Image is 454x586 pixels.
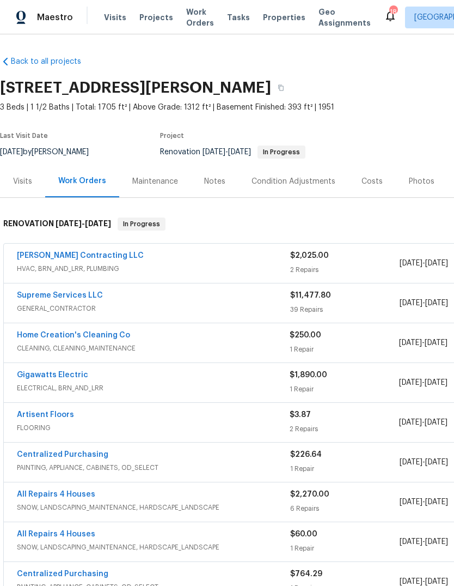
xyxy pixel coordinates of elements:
[290,503,400,514] div: 6 Repairs
[17,331,130,339] a: Home Creation's Cleaning Co
[290,424,398,434] div: 2 Repairs
[17,422,290,433] span: FLOORING
[425,379,447,386] span: [DATE]
[119,219,164,229] span: In Progress
[399,417,447,428] span: -
[104,12,126,23] span: Visits
[139,12,173,23] span: Projects
[17,451,108,458] a: Centralized Purchasing
[17,502,290,513] span: SNOW, LANDSCAPING_MAINTENANCE, HARDSCAPE_LANDSCAPE
[400,457,448,468] span: -
[425,538,448,546] span: [DATE]
[56,220,82,227] span: [DATE]
[290,292,331,299] span: $11,477.80
[425,578,448,585] span: [DATE]
[361,176,383,187] div: Costs
[227,14,250,21] span: Tasks
[290,344,398,355] div: 1 Repair
[203,148,251,156] span: -
[409,176,434,187] div: Photos
[85,220,111,227] span: [DATE]
[259,149,304,155] span: In Progress
[263,12,305,23] span: Properties
[399,419,422,426] span: [DATE]
[17,383,290,394] span: ELECTRICAL, BRN_AND_LRR
[17,542,290,553] span: SNOW, LANDSCAPING_MAINTENANCE, HARDSCAPE_LANDSCAPE
[399,337,447,348] span: -
[290,451,322,458] span: $226.64
[160,148,305,156] span: Renovation
[17,462,290,473] span: PAINTING, APPLIANCE, CABINETS, OD_SELECT
[399,379,422,386] span: [DATE]
[290,570,322,578] span: $764.29
[17,263,290,274] span: HVAC, BRN_AND_LRR, PLUMBING
[400,458,422,466] span: [DATE]
[56,220,111,227] span: -
[400,498,422,506] span: [DATE]
[17,371,88,379] a: Gigawatts Electric
[160,132,184,139] span: Project
[228,148,251,156] span: [DATE]
[290,252,329,259] span: $2,025.00
[399,377,447,388] span: -
[400,536,448,547] span: -
[290,491,329,498] span: $2,270.00
[37,12,73,23] span: Maestro
[271,78,291,98] button: Copy Address
[17,252,144,259] a: [PERSON_NAME] Contracting LLC
[400,258,448,269] span: -
[17,530,95,538] a: All Repairs 4 Houses
[17,292,103,299] a: Supreme Services LLC
[318,7,371,28] span: Geo Assignments
[400,538,422,546] span: [DATE]
[400,298,448,309] span: -
[132,176,178,187] div: Maintenance
[290,463,400,474] div: 1 Repair
[17,303,290,314] span: GENERAL_CONTRACTOR
[17,343,290,354] span: CLEANING, CLEANING_MAINTENANCE
[290,304,400,315] div: 39 Repairs
[251,176,335,187] div: Condition Adjustments
[399,339,422,347] span: [DATE]
[17,491,95,498] a: All Repairs 4 Houses
[13,176,32,187] div: Visits
[400,299,422,307] span: [DATE]
[400,259,422,267] span: [DATE]
[58,176,106,186] div: Work Orders
[425,299,448,307] span: [DATE]
[389,7,397,17] div: 18
[425,339,447,347] span: [DATE]
[400,497,448,508] span: -
[203,148,225,156] span: [DATE]
[425,458,448,466] span: [DATE]
[17,570,108,578] a: Centralized Purchasing
[425,259,448,267] span: [DATE]
[204,176,225,187] div: Notes
[290,331,321,339] span: $250.00
[186,7,214,28] span: Work Orders
[425,419,447,426] span: [DATE]
[290,543,400,554] div: 1 Repair
[290,384,398,395] div: 1 Repair
[17,411,74,419] a: Artisent Floors
[400,578,422,585] span: [DATE]
[290,411,311,419] span: $3.87
[290,530,317,538] span: $60.00
[290,264,400,275] div: 2 Repairs
[3,218,111,231] h6: RENOVATION
[290,371,327,379] span: $1,890.00
[425,498,448,506] span: [DATE]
